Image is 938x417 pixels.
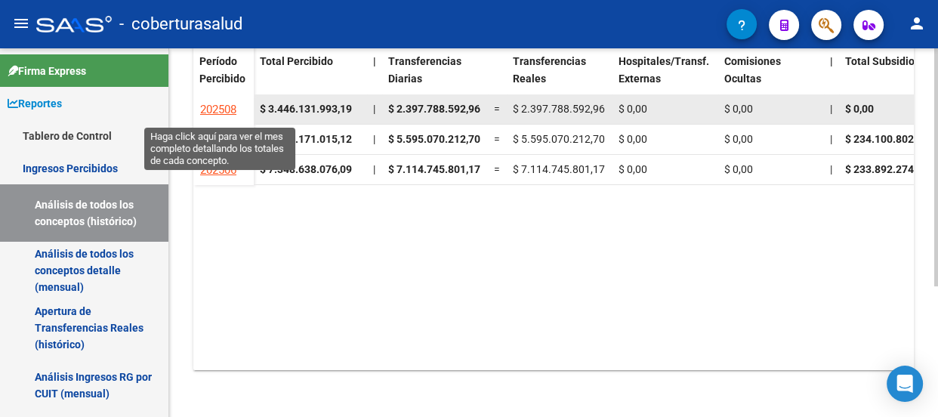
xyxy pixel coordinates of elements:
span: Transferencias Reales [513,55,586,85]
span: $ 7.114.745.801,17 [388,163,480,175]
span: | [373,55,376,67]
span: $ 0,00 [724,163,753,175]
strong: $ 7.348.638.076,09 [260,163,352,175]
span: Firma Express [8,63,86,79]
span: Total Percibido [260,55,333,67]
strong: $ 3.446.131.993,19 [260,103,352,115]
datatable-header-cell: Total Percibido [254,45,367,109]
span: | [830,103,832,115]
span: - coberturasalud [119,8,242,41]
span: = [494,163,500,175]
span: Reportes [8,95,62,112]
datatable-header-cell: Comisiones Ocultas [718,45,824,109]
span: Comisiones Ocultas [724,55,781,85]
span: | [830,163,832,175]
datatable-header-cell: Transferencias Diarias [382,45,488,109]
strong: $ 5.829.171.015,12 [260,133,352,145]
span: = [494,103,500,115]
mat-icon: person [908,14,926,32]
span: Período Percibido [199,55,245,85]
span: $ 0,00 [845,103,874,115]
span: $ 5.595.070.212,70 [513,133,605,145]
span: | [830,133,832,145]
span: $ 5.595.070.212,70 [388,133,480,145]
span: $ 234.100.802,42 [845,133,928,145]
datatable-header-cell: | [367,45,382,109]
span: $ 0,00 [619,133,647,145]
span: $ 0,00 [724,103,753,115]
span: Transferencias Diarias [388,55,461,85]
span: $ 0,00 [619,103,647,115]
datatable-header-cell: Período Percibido [193,45,254,109]
span: | [373,103,375,115]
span: $ 7.114.745.801,17 [513,163,605,175]
span: 202507 [200,133,236,147]
span: = [494,133,500,145]
span: $ 2.397.788.592,96 [513,103,605,115]
span: Total Subsidios [845,55,920,67]
span: $ 233.892.274,92 [845,163,928,175]
span: $ 0,00 [619,163,647,175]
datatable-header-cell: Hospitales/Transf. Externas [612,45,718,109]
span: $ 2.397.788.592,96 [388,103,480,115]
datatable-header-cell: Transferencias Reales [507,45,612,109]
mat-icon: menu [12,14,30,32]
span: | [373,133,375,145]
span: Hospitales/Transf. Externas [619,55,709,85]
datatable-header-cell: | [824,45,839,109]
span: 202508 [200,103,236,116]
span: | [373,163,375,175]
span: | [830,55,833,67]
span: $ 0,00 [724,133,753,145]
span: 202506 [200,163,236,177]
div: Open Intercom Messenger [887,366,923,402]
